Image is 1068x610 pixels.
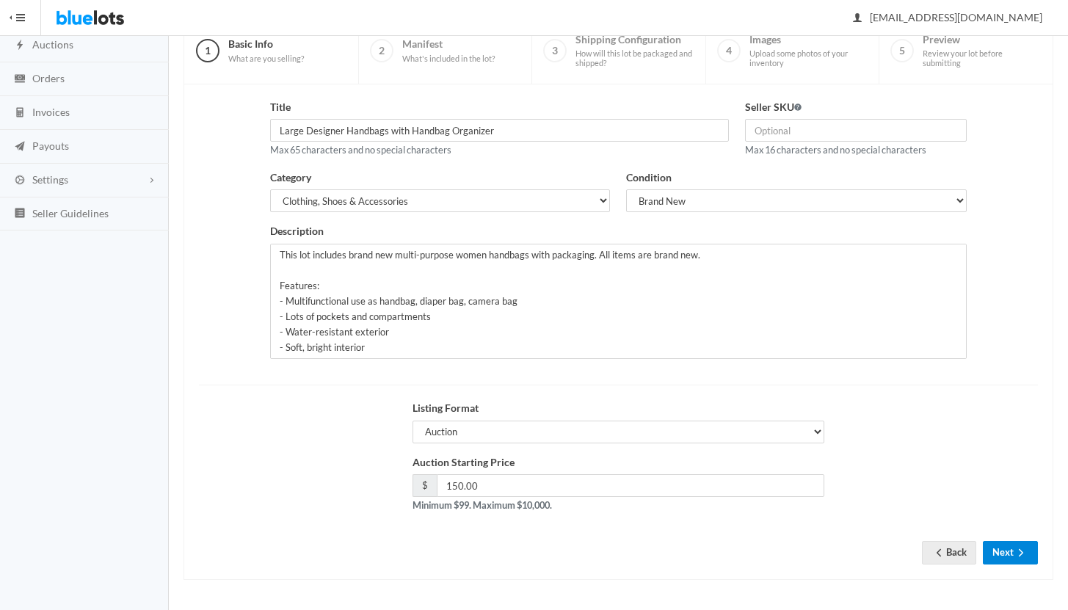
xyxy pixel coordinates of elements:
[12,207,27,221] ion-icon: list box
[923,33,1041,68] span: Preview
[228,54,304,64] span: What are you selling?
[12,39,27,53] ion-icon: flash
[749,33,868,68] span: Images
[923,48,1041,68] span: Review your lot before submitting
[745,144,926,156] small: Max 16 characters and no special characters
[32,207,109,219] span: Seller Guidelines
[575,33,694,68] span: Shipping Configuration
[543,39,567,62] span: 3
[413,454,515,471] label: Auction Starting Price
[717,39,741,62] span: 4
[749,48,868,68] span: Upload some photos of your inventory
[413,499,552,511] strong: Minimum $99. Maximum $10,000.
[745,119,967,142] input: Optional
[32,72,65,84] span: Orders
[1014,547,1028,561] ion-icon: arrow forward
[270,144,451,156] small: Max 65 characters and no special characters
[270,170,311,186] label: Category
[32,106,70,118] span: Invoices
[413,474,437,497] span: $
[12,174,27,188] ion-icon: cog
[402,54,495,64] span: What's included in the lot?
[12,73,27,87] ion-icon: cash
[745,99,802,116] label: Seller SKU
[270,223,324,240] label: Description
[402,37,495,63] span: Manifest
[12,106,27,120] ion-icon: calculator
[413,400,479,417] label: Listing Format
[270,119,729,142] input: e.g. North Face, Polarmax and More Women's Winter Apparel
[32,173,68,186] span: Settings
[370,39,393,62] span: 2
[922,541,976,564] a: arrow backBack
[437,474,824,497] input: 0
[32,139,69,152] span: Payouts
[931,547,946,561] ion-icon: arrow back
[575,48,694,68] span: How will this lot be packaged and shipped?
[890,39,914,62] span: 5
[850,12,865,26] ion-icon: person
[270,99,291,116] label: Title
[228,37,304,63] span: Basic Info
[196,39,219,62] span: 1
[983,541,1038,564] button: Nextarrow forward
[626,170,672,186] label: Condition
[32,38,73,51] span: Auctions
[270,244,967,359] textarea: This lot includes brand new multi-purpose women handbags with packaging. All items are brand new....
[854,11,1042,23] span: [EMAIL_ADDRESS][DOMAIN_NAME]
[12,140,27,154] ion-icon: paper plane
